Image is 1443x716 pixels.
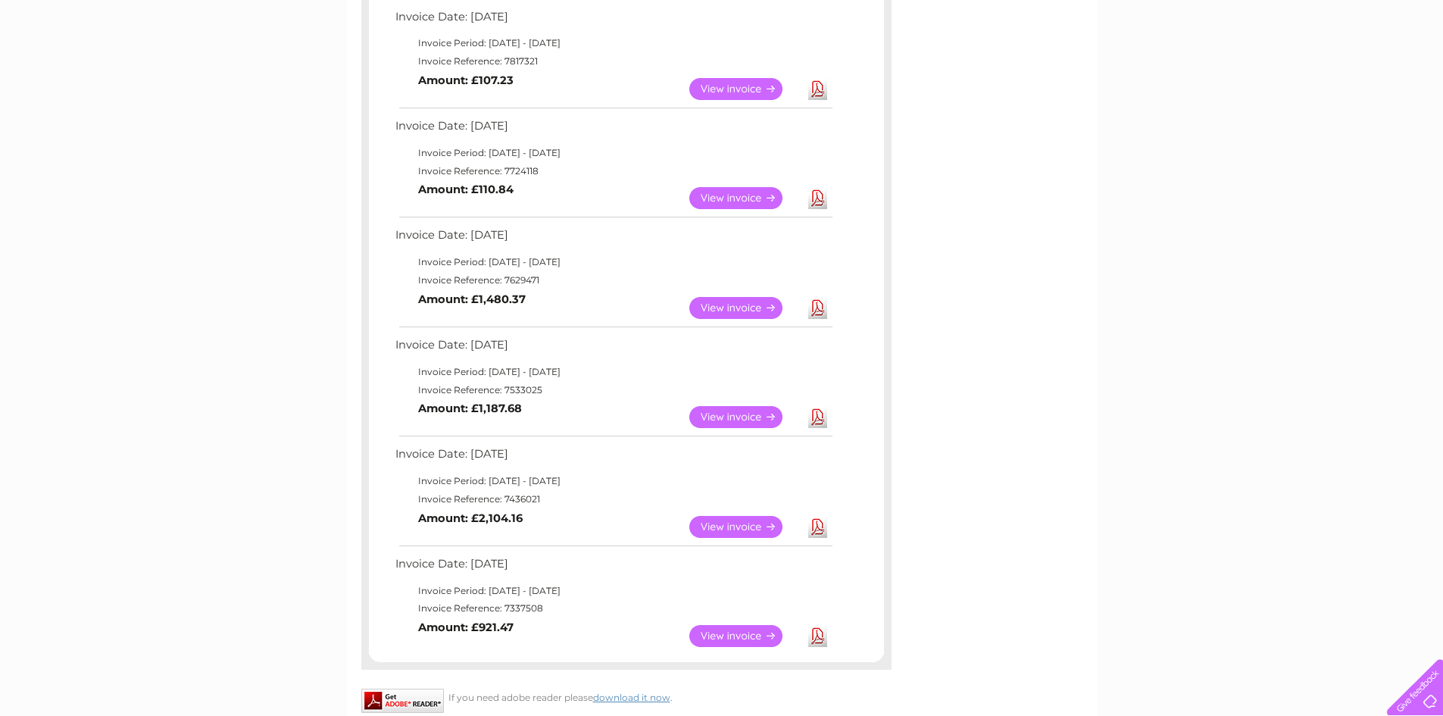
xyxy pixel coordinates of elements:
[418,402,522,415] b: Amount: £1,187.68
[392,7,835,35] td: Invoice Date: [DATE]
[392,381,835,399] td: Invoice Reference: 7533025
[418,621,514,634] b: Amount: £921.47
[808,516,827,538] a: Download
[392,490,835,508] td: Invoice Reference: 7436021
[418,292,526,306] b: Amount: £1,480.37
[418,511,523,525] b: Amount: £2,104.16
[364,8,1080,73] div: Clear Business is a trading name of Verastar Limited (registered in [GEOGRAPHIC_DATA] No. 3667643...
[1214,64,1248,76] a: Energy
[392,116,835,144] td: Invoice Date: [DATE]
[392,335,835,363] td: Invoice Date: [DATE]
[392,162,835,180] td: Invoice Reference: 7724118
[689,625,801,647] a: View
[392,472,835,490] td: Invoice Period: [DATE] - [DATE]
[1257,64,1302,76] a: Telecoms
[689,78,801,100] a: View
[1342,64,1379,76] a: Contact
[418,183,514,196] b: Amount: £110.84
[808,187,827,209] a: Download
[361,689,892,703] div: If you need adobe reader please .
[392,225,835,253] td: Invoice Date: [DATE]
[392,582,835,600] td: Invoice Period: [DATE] - [DATE]
[392,363,835,381] td: Invoice Period: [DATE] - [DATE]
[1393,64,1429,76] a: Log out
[808,625,827,647] a: Download
[808,78,827,100] a: Download
[689,406,801,428] a: View
[51,39,128,86] img: logo.png
[392,271,835,289] td: Invoice Reference: 7629471
[808,406,827,428] a: Download
[392,444,835,472] td: Invoice Date: [DATE]
[418,73,514,87] b: Amount: £107.23
[689,516,801,538] a: View
[392,52,835,70] td: Invoice Reference: 7817321
[689,187,801,209] a: View
[392,144,835,162] td: Invoice Period: [DATE] - [DATE]
[392,253,835,271] td: Invoice Period: [DATE] - [DATE]
[392,554,835,582] td: Invoice Date: [DATE]
[392,599,835,618] td: Invoice Reference: 7337508
[689,297,801,319] a: View
[1157,8,1262,27] a: 0333 014 3131
[593,692,670,703] a: download it now
[808,297,827,319] a: Download
[1176,64,1205,76] a: Water
[392,34,835,52] td: Invoice Period: [DATE] - [DATE]
[1311,64,1333,76] a: Blog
